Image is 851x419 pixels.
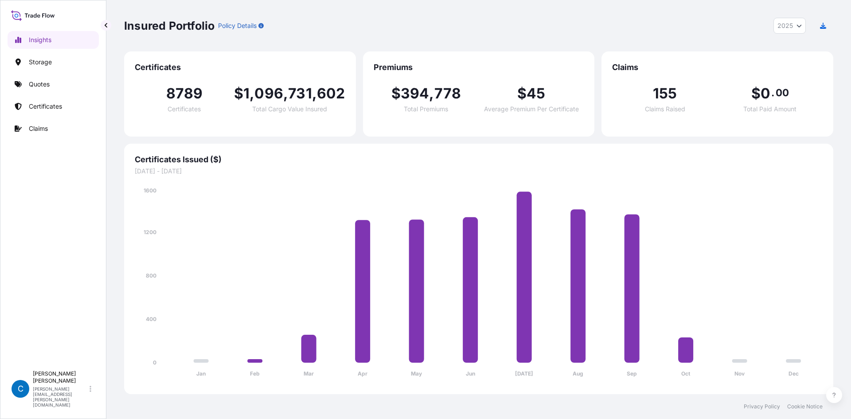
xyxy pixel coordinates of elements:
tspan: 400 [146,316,156,322]
span: Average Premium Per Certificate [484,106,579,112]
span: Premiums [374,62,584,73]
span: 155 [653,86,677,101]
span: [DATE] - [DATE] [135,167,823,176]
span: 8789 [166,86,203,101]
a: Privacy Policy [744,403,780,410]
a: Insights [8,31,99,49]
tspan: 1600 [144,187,156,194]
tspan: Mar [304,370,314,377]
span: 096 [254,86,283,101]
p: Policy Details [218,21,257,30]
tspan: 0 [153,359,156,366]
span: 731 [288,86,312,101]
button: Year Selector [773,18,806,34]
span: 602 [317,86,345,101]
span: , [429,86,434,101]
a: Cookie Notice [787,403,823,410]
span: Total Premiums [404,106,448,112]
tspan: May [411,370,422,377]
p: Insights [29,35,51,44]
a: Storage [8,53,99,71]
tspan: [DATE] [515,370,533,377]
p: Quotes [29,80,50,89]
span: Certificates Issued ($) [135,154,823,165]
a: Quotes [8,75,99,93]
tspan: Jun [466,370,475,377]
a: Certificates [8,98,99,115]
span: , [250,86,254,101]
span: $ [751,86,761,101]
span: C [18,384,23,393]
p: Claims [29,124,48,133]
span: 394 [401,86,429,101]
a: Claims [8,120,99,137]
tspan: 800 [146,272,156,279]
span: 0 [761,86,770,101]
tspan: Feb [250,370,260,377]
tspan: Dec [789,370,799,377]
tspan: Sep [627,370,637,377]
span: $ [517,86,527,101]
span: . [771,89,774,96]
span: Claims [612,62,823,73]
tspan: Nov [734,370,745,377]
span: , [283,86,288,101]
p: Storage [29,58,52,67]
p: Insured Portfolio [124,19,215,33]
span: 00 [776,89,789,96]
p: Certificates [29,102,62,111]
span: 2025 [777,21,793,30]
tspan: Apr [358,370,367,377]
p: [PERSON_NAME][EMAIL_ADDRESS][PERSON_NAME][DOMAIN_NAME] [33,386,88,407]
span: , [312,86,317,101]
span: Certificates [135,62,345,73]
span: $ [234,86,243,101]
span: Claims Raised [645,106,685,112]
span: $ [391,86,401,101]
tspan: Aug [573,370,583,377]
span: 1 [243,86,250,101]
p: [PERSON_NAME] [PERSON_NAME] [33,370,88,384]
span: Total Paid Amount [743,106,796,112]
span: 778 [434,86,461,101]
span: Certificates [168,106,201,112]
tspan: 1200 [144,229,156,235]
tspan: Jan [196,370,206,377]
tspan: Oct [681,370,691,377]
span: Total Cargo Value Insured [252,106,327,112]
span: 45 [527,86,545,101]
